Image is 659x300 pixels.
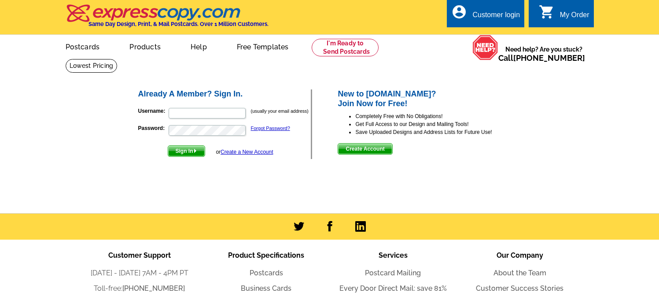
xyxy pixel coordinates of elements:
[241,284,291,293] a: Business Cards
[250,269,283,277] a: Postcards
[355,128,522,136] li: Save Uploaded Designs and Address Lists for Future Use!
[52,36,114,56] a: Postcards
[138,107,168,115] label: Username:
[493,269,546,277] a: About the Team
[251,126,290,131] a: Forgot Password?
[177,36,221,56] a: Help
[223,36,303,56] a: Free Templates
[476,284,563,293] a: Customer Success Stories
[193,149,197,153] img: button-next-arrow-white.png
[451,10,520,21] a: account_circle Customer login
[221,149,273,155] a: Create a New Account
[338,89,522,108] h2: New to [DOMAIN_NAME]? Join Now for Free!
[497,251,543,259] span: Our Company
[355,120,522,128] li: Get Full Access to our Design and Mailing Tools!
[560,11,589,23] div: My Order
[339,284,447,293] a: Every Door Direct Mail: save 81%
[251,108,309,114] small: (usually your email address)
[76,268,203,278] li: [DATE] - [DATE] 7AM - 4PM PT
[216,148,273,156] div: or
[122,284,185,293] a: [PHONE_NUMBER]
[168,145,205,157] button: Sign In
[228,251,304,259] span: Product Specifications
[472,11,520,23] div: Customer login
[88,21,269,27] h4: Same Day Design, Print, & Mail Postcards. Over 1 Million Customers.
[365,269,421,277] a: Postcard Mailing
[355,112,522,120] li: Completely Free with No Obligations!
[108,251,171,259] span: Customer Support
[513,53,585,63] a: [PHONE_NUMBER]
[138,124,168,132] label: Password:
[338,144,392,154] span: Create Account
[66,11,269,27] a: Same Day Design, Print, & Mail Postcards. Over 1 Million Customers.
[498,45,589,63] span: Need help? Are you stuck?
[379,251,408,259] span: Services
[168,146,205,156] span: Sign In
[451,4,467,20] i: account_circle
[76,283,203,294] li: Toll-free:
[138,89,311,99] h2: Already A Member? Sign In.
[539,10,589,21] a: shopping_cart My Order
[115,36,175,56] a: Products
[338,143,392,155] button: Create Account
[498,53,585,63] span: Call
[539,4,555,20] i: shopping_cart
[472,35,498,60] img: help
